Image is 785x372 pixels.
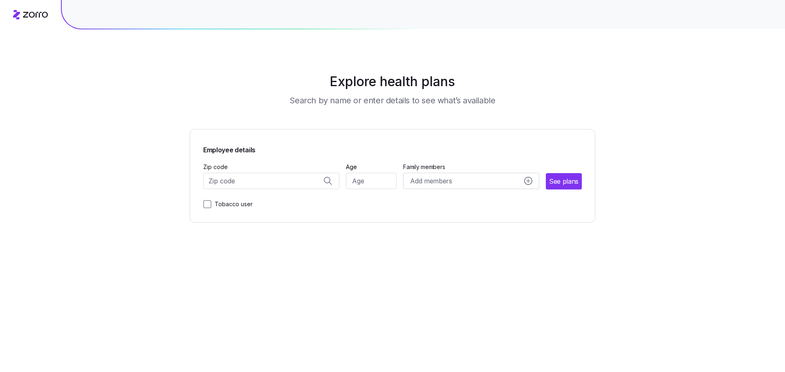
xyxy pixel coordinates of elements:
[403,163,539,171] span: Family members
[210,72,575,91] h1: Explore health plans
[524,177,532,185] svg: add icon
[346,173,397,189] input: Age
[346,163,357,172] label: Age
[410,176,452,186] span: Add members
[289,95,495,106] h3: Search by name or enter details to see what’s available
[546,173,582,189] button: See plans
[211,199,253,209] label: Tobacco user
[203,143,256,155] span: Employee details
[203,163,228,172] label: Zip code
[549,176,579,187] span: See plans
[403,173,539,189] button: Add membersadd icon
[203,173,339,189] input: Zip code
